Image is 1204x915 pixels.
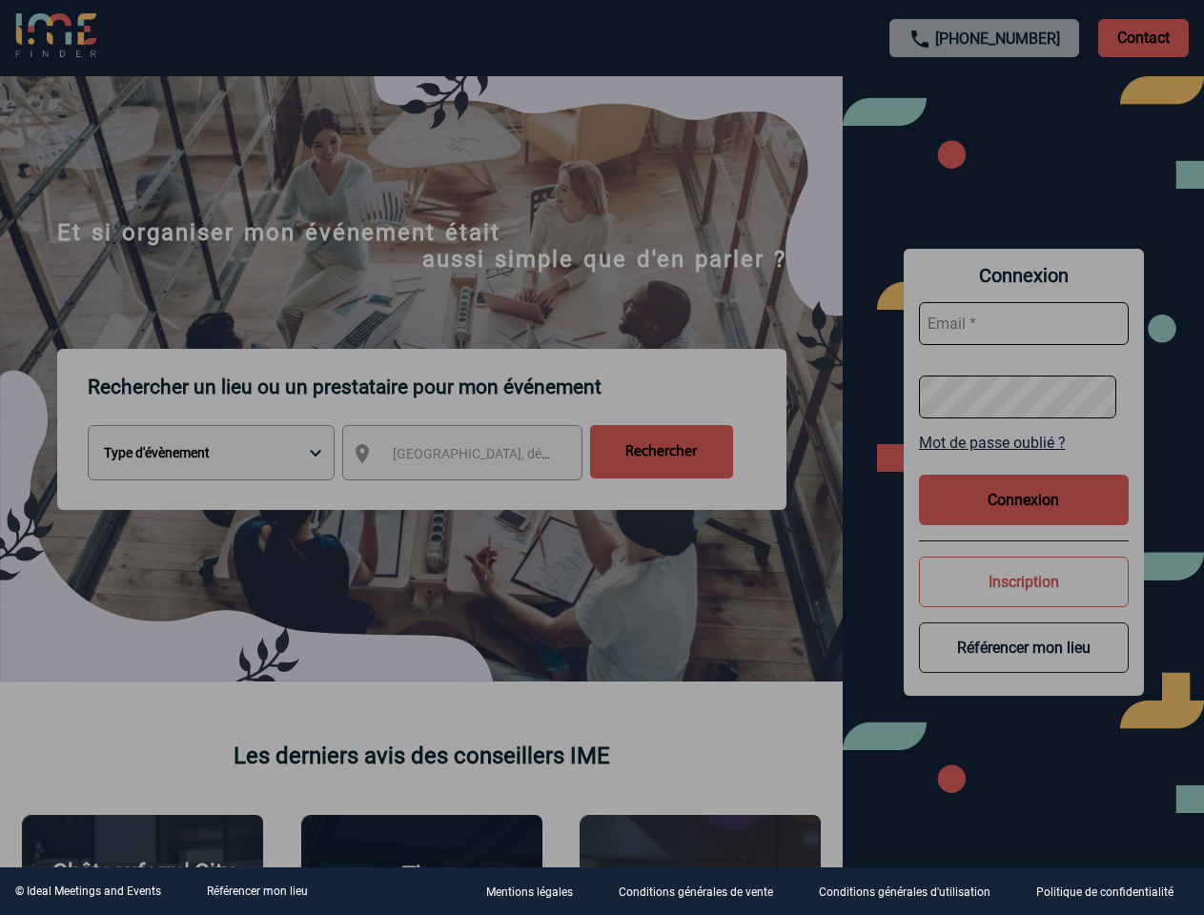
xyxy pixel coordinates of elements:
[15,884,161,898] div: © Ideal Meetings and Events
[1036,886,1173,900] p: Politique de confidentialité
[1021,883,1204,901] a: Politique de confidentialité
[486,886,573,900] p: Mentions légales
[207,884,308,898] a: Référencer mon lieu
[603,883,804,901] a: Conditions générales de vente
[819,886,990,900] p: Conditions générales d'utilisation
[471,883,603,901] a: Mentions légales
[804,883,1021,901] a: Conditions générales d'utilisation
[619,886,773,900] p: Conditions générales de vente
